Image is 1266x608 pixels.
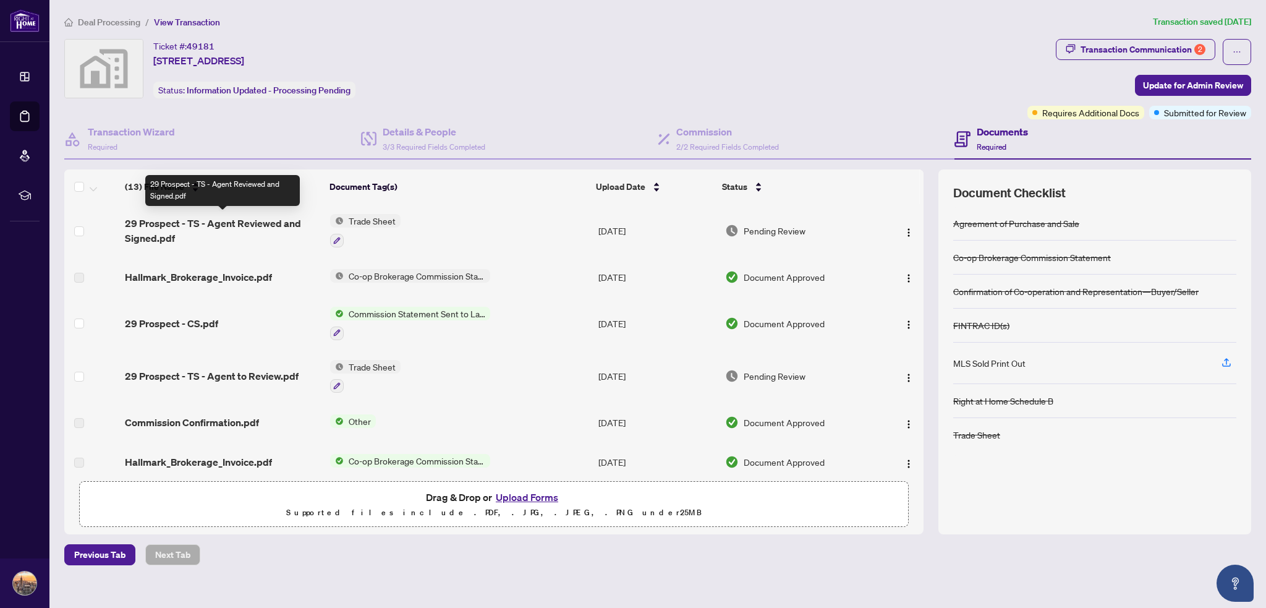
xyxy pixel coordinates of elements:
span: Pending Review [744,369,805,383]
span: Co-op Brokerage Commission Statement [344,269,490,283]
th: Document Tag(s) [325,169,591,204]
button: Logo [899,366,919,386]
td: [DATE] [593,403,720,442]
img: Document Status [725,270,739,284]
span: 49181 [187,41,215,52]
span: Commission Statement Sent to Lawyer [344,307,490,320]
span: Drag & Drop or [426,489,562,505]
img: Document Status [725,224,739,238]
span: (13) File Name [125,180,184,194]
button: Next Tab [145,544,200,565]
span: Hallmark_Brokerage_Invoice.pdf [125,455,272,469]
img: Document Status [725,416,739,429]
div: Trade Sheet [953,428,1000,442]
button: Status IconTrade Sheet [330,214,401,247]
span: Co-op Brokerage Commission Statement [344,454,490,468]
button: Status IconCommission Statement Sent to Lawyer [330,307,490,340]
img: Status Icon [330,269,344,283]
img: Logo [904,459,914,469]
span: Drag & Drop orUpload FormsSupported files include .PDF, .JPG, .JPEG, .PNG under25MB [80,482,908,528]
button: Open asap [1217,565,1254,602]
button: Logo [899,452,919,472]
span: Other [344,414,376,428]
td: [DATE] [593,350,720,403]
button: Transaction Communication2 [1056,39,1215,60]
span: Deal Processing [78,17,140,28]
th: Upload Date [591,169,718,204]
h4: Transaction Wizard [88,124,175,139]
span: Pending Review [744,224,805,238]
span: Update for Admin Review [1143,75,1243,95]
img: logo [10,9,40,32]
th: Status [717,169,875,204]
span: Commission Confirmation.pdf [125,415,259,430]
span: Required [88,142,117,152]
span: Submitted for Review [1164,106,1246,119]
button: Status IconOther [330,414,376,428]
span: Document Approved [744,270,825,284]
td: [DATE] [593,204,720,257]
div: Transaction Communication [1081,40,1205,59]
button: Status IconTrade Sheet [330,360,401,393]
div: Confirmation of Co-operation and Representation—Buyer/Seller [953,285,1199,298]
div: 29 Prospect - TS - Agent Reviewed and Signed.pdf [145,175,300,206]
span: Upload Date [596,180,645,194]
span: 29 Prospect - TS - Agent to Review.pdf [125,369,299,383]
span: Status [722,180,747,194]
img: Document Status [725,369,739,383]
h4: Details & People [383,124,485,139]
span: 29 Prospect - TS - Agent Reviewed and Signed.pdf [125,216,320,246]
li: / [145,15,149,29]
span: Trade Sheet [344,214,401,228]
span: 3/3 Required Fields Completed [383,142,485,152]
button: Previous Tab [64,544,135,565]
span: Document Checklist [953,184,1066,202]
p: Supported files include .PDF, .JPG, .JPEG, .PNG under 25 MB [87,505,901,520]
img: Logo [904,228,914,238]
img: Status Icon [330,360,344,374]
img: Status Icon [330,307,344,320]
td: [DATE] [593,297,720,350]
div: Right at Home Schedule B [953,394,1053,408]
span: Information Updated - Processing Pending [187,85,350,96]
th: (13) File Name [120,169,325,204]
span: Previous Tab [74,545,125,565]
button: Logo [899,267,919,287]
img: Status Icon [330,454,344,468]
article: Transaction saved [DATE] [1153,15,1251,29]
span: Document Approved [744,455,825,469]
div: Ticket #: [153,39,215,53]
img: Document Status [725,455,739,469]
button: Status IconCo-op Brokerage Commission Statement [330,269,490,283]
div: Status: [153,82,355,98]
span: Document Approved [744,317,825,330]
button: Logo [899,314,919,333]
span: Required [977,142,1006,152]
span: Hallmark_Brokerage_Invoice.pdf [125,270,272,285]
img: svg%3e [65,40,143,98]
div: 2 [1194,44,1205,55]
button: Logo [899,413,919,432]
img: Status Icon [330,214,344,228]
span: home [64,18,73,27]
img: Document Status [725,317,739,330]
img: Logo [904,273,914,283]
td: [DATE] [593,442,720,482]
span: 2/2 Required Fields Completed [676,142,779,152]
img: Logo [904,373,914,383]
span: Requires Additional Docs [1042,106,1139,119]
img: Logo [904,320,914,330]
h4: Commission [676,124,779,139]
div: FINTRAC ID(s) [953,319,1009,332]
img: Logo [904,419,914,429]
button: Status IconCo-op Brokerage Commission Statement [330,454,490,468]
span: Trade Sheet [344,360,401,374]
span: View Transaction [154,17,220,28]
div: Agreement of Purchase and Sale [953,216,1079,230]
div: Co-op Brokerage Commission Statement [953,250,1111,264]
td: [DATE] [593,257,720,297]
button: Update for Admin Review [1135,75,1251,96]
h4: Documents [977,124,1028,139]
span: ellipsis [1233,48,1241,56]
span: 29 Prospect - CS.pdf [125,316,218,331]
